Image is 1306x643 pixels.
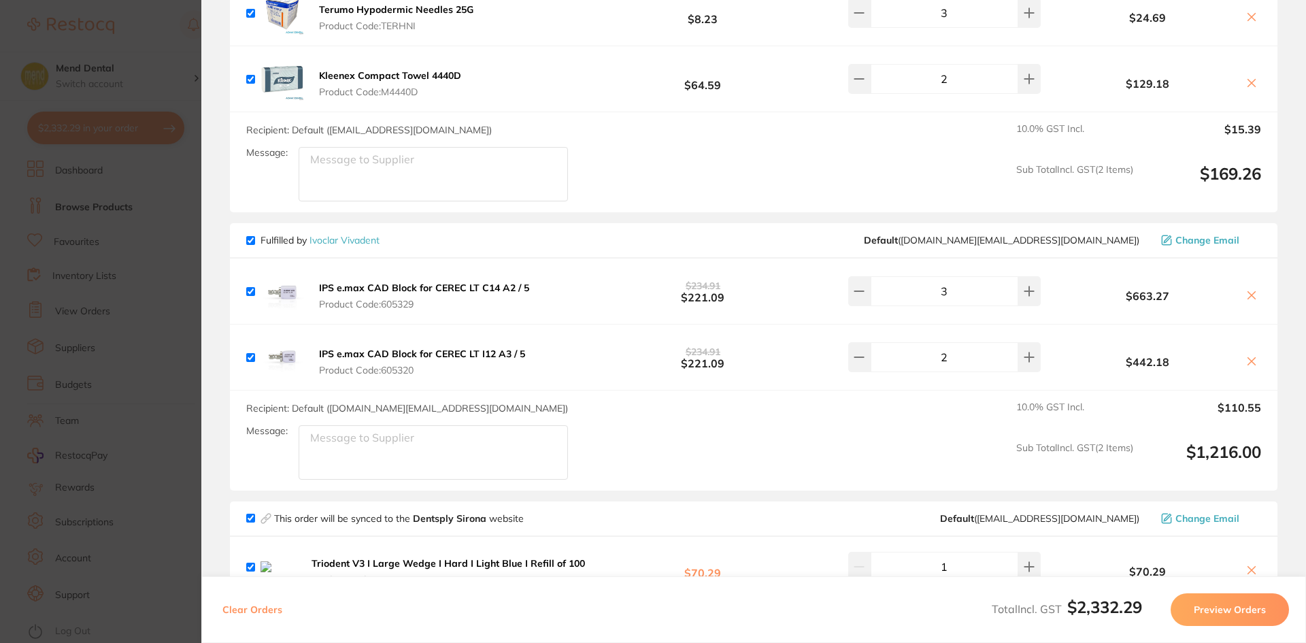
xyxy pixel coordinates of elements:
img: dXd5dGZudg [261,269,304,313]
img: ZnhxejRxMg [261,57,304,101]
b: Terumo Hypodermic Needles 25G [319,3,473,16]
span: 10.0 % GST Incl. [1016,401,1133,431]
output: $1,216.00 [1144,442,1261,480]
b: $24.69 [1058,12,1237,24]
b: IPS e.max CAD Block for CEREC LT C14 A2 / 5 [319,282,529,294]
img: N3k5cm54Mg [261,335,304,379]
span: Change Email [1175,513,1239,524]
b: $70.29 [601,555,804,580]
button: Change Email [1157,234,1261,246]
span: 10.0 % GST Incl. [1016,123,1133,153]
output: $110.55 [1144,401,1261,431]
b: $2,332.29 [1067,597,1142,617]
b: Kleenex Compact Towel 4440D [319,69,461,82]
button: Kleenex Compact Towel 4440D Product Code:M4440D [315,69,465,98]
b: $221.09 [601,345,804,370]
span: Product Code: 605320 [319,365,525,376]
p: Fulfilled by [261,235,380,246]
b: Default [940,512,974,525]
b: $64.59 [601,67,804,92]
label: Message: [246,425,288,437]
span: Recipient: Default ( [EMAIL_ADDRESS][DOMAIN_NAME] ) [246,124,492,136]
p: This order will be synced to the website [274,513,524,524]
b: $442.18 [1058,356,1237,368]
strong: Dentsply Sirona [413,512,489,525]
b: $129.18 [1058,78,1237,90]
output: $15.39 [1144,123,1261,153]
b: $8.23 [601,1,804,26]
button: IPS e.max CAD Block for CEREC LT C14 A2 / 5 Product Code:605329 [315,282,533,310]
b: $221.09 [601,279,804,304]
span: orders.au@ivoclarvivadent.com [864,235,1139,246]
output: $169.26 [1144,164,1261,201]
label: Message: [246,147,288,159]
b: Triodent V3 I Large Wedge I Hard I Light Blue I Refill of 100 [312,557,585,570]
span: Sub Total Incl. GST ( 2 Items) [1016,442,1133,480]
span: Total Incl. GST [992,602,1142,616]
span: Sub Total Incl. GST ( 2 Items) [1016,164,1133,201]
span: Change Email [1175,235,1239,246]
button: Triodent V3 I Large Wedge I Hard I Light Blue I Refill of 100 Product Code:402057 [307,557,597,586]
button: Change Email [1157,512,1261,525]
button: Clear Orders [218,593,286,626]
span: Product Code: TERHNI [319,20,473,31]
b: $663.27 [1058,290,1237,302]
span: Product Code: 605329 [319,299,529,310]
b: $70.29 [1058,565,1237,578]
span: Product Code: 402057 [312,574,592,585]
span: Product Code: M4440D [319,86,461,97]
span: $234.91 [686,280,720,292]
b: IPS e.max CAD Block for CEREC LT I12 A3 / 5 [319,348,525,360]
button: IPS e.max CAD Block for CEREC LT I12 A3 / 5 Product Code:605320 [315,348,529,376]
button: Preview Orders [1171,593,1289,626]
img: ZmVjbjMzMg [261,561,297,572]
span: $234.91 [686,346,720,358]
button: Terumo Hypodermic Needles 25G Product Code:TERHNI [315,3,478,32]
span: Recipient: Default ( [DOMAIN_NAME][EMAIL_ADDRESS][DOMAIN_NAME] ) [246,402,568,414]
span: clientservices@dentsplysirona.com [940,513,1139,524]
b: Default [864,234,898,246]
a: Ivoclar Vivadent [309,234,380,246]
